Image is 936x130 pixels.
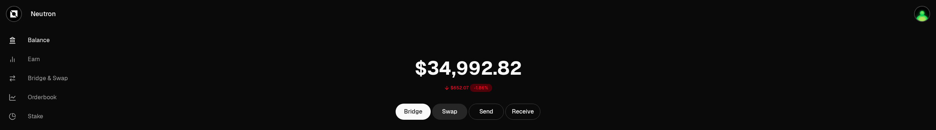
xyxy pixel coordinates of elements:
a: Balance [3,31,79,50]
a: Bridge [396,104,431,120]
a: Orderbook [3,88,79,107]
a: Earn [3,50,79,69]
img: Neutron LTI [915,7,929,21]
a: Swap [432,104,467,120]
a: Bridge & Swap [3,69,79,88]
div: -1.86% [470,84,492,92]
button: Receive [505,104,540,120]
a: Stake [3,107,79,126]
div: $652.07 [450,85,468,91]
button: Send [469,104,504,120]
